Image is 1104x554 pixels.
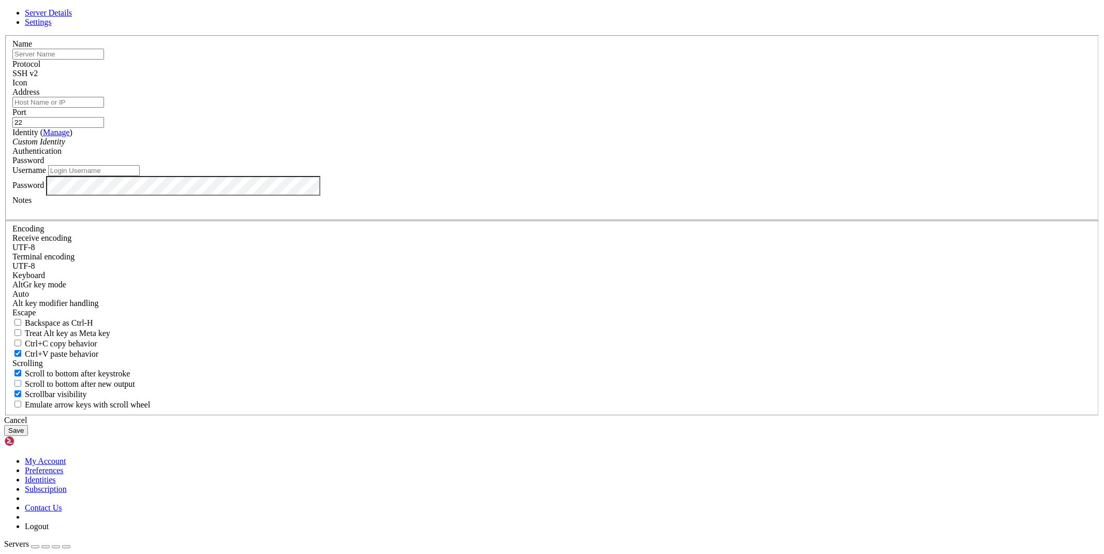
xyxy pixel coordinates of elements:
[12,308,36,317] span: Escape
[12,147,62,155] label: Authentication
[25,400,150,409] span: Emulate arrow keys with scroll wheel
[14,390,21,397] input: Scrollbar visibility
[14,340,21,346] input: Ctrl+C copy behavior
[12,69,1092,78] div: SSH v2
[25,8,72,17] a: Server Details
[25,390,87,399] span: Scrollbar visibility
[12,339,97,348] label: Ctrl-C copies if true, send ^C to host if false. Ctrl-Shift-C sends ^C to host if true, copies if...
[12,243,1092,252] div: UTF-8
[12,359,43,368] label: Scrolling
[12,318,93,327] label: If true, the backspace should send BS ('\x08', aka ^H). Otherwise the backspace key should send '...
[12,252,75,261] label: The default terminal encoding. ISO-2022 enables character map translations (like graphics maps). ...
[12,243,35,252] span: UTF-8
[12,137,1092,147] div: Custom Identity
[12,78,27,87] label: Icon
[25,475,56,484] a: Identities
[12,289,29,298] span: Auto
[25,349,98,358] span: Ctrl+V paste behavior
[12,60,40,68] label: Protocol
[12,128,72,137] label: Identity
[12,39,32,48] label: Name
[25,318,93,327] span: Backspace as Ctrl-H
[12,261,1092,271] div: UTF-8
[14,401,21,407] input: Emulate arrow keys with scroll wheel
[12,261,35,270] span: UTF-8
[4,540,29,548] span: Servers
[12,137,65,146] i: Custom Identity
[12,156,44,165] span: Password
[25,18,52,26] a: Settings
[25,369,130,378] span: Scroll to bottom after keystroke
[14,380,21,387] input: Scroll to bottom after new output
[25,485,67,493] a: Subscription
[14,319,21,326] input: Backspace as Ctrl-H
[12,117,104,128] input: Port Number
[4,540,70,548] a: Servers
[14,350,21,357] input: Ctrl+V paste behavior
[12,369,130,378] label: Whether to scroll to the bottom on any keystroke.
[12,156,1092,165] div: Password
[12,97,104,108] input: Host Name or IP
[14,329,21,336] input: Treat Alt key as Meta key
[40,128,72,137] span: ( )
[12,234,71,242] label: Set the expected encoding for data received from the host. If the encodings do not match, visual ...
[12,329,110,338] label: Whether the Alt key acts as a Meta key or as a distinct Alt key.
[12,166,46,174] label: Username
[4,425,28,436] button: Save
[25,457,66,465] a: My Account
[25,503,62,512] a: Contact Us
[12,289,1092,299] div: Auto
[12,308,1092,317] div: Escape
[12,299,99,308] label: Controls how the Alt key is handled. Escape: Send an ESC prefix. 8-Bit: Add 128 to the typed char...
[12,390,87,399] label: The vertical scrollbar mode.
[25,329,110,338] span: Treat Alt key as Meta key
[12,380,135,388] label: Scroll to bottom after new output.
[12,88,39,96] label: Address
[4,416,1100,425] div: Cancel
[12,108,26,116] label: Port
[12,196,32,205] label: Notes
[25,522,49,531] a: Logout
[12,271,45,280] label: Keyboard
[12,69,38,78] span: SSH v2
[12,280,66,289] label: Set the expected encoding for data received from the host. If the encodings do not match, visual ...
[25,466,64,475] a: Preferences
[12,224,44,233] label: Encoding
[12,181,44,189] label: Password
[48,165,140,176] input: Login Username
[25,339,97,348] span: Ctrl+C copy behavior
[12,349,98,358] label: Ctrl+V pastes if true, sends ^V to host if false. Ctrl+Shift+V sends ^V to host if true, pastes i...
[12,49,104,60] input: Server Name
[25,380,135,388] span: Scroll to bottom after new output
[4,436,64,446] img: Shellngn
[43,128,70,137] a: Manage
[14,370,21,376] input: Scroll to bottom after keystroke
[12,400,150,409] label: When using the alternative screen buffer, and DECCKM (Application Cursor Keys) is active, mouse w...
